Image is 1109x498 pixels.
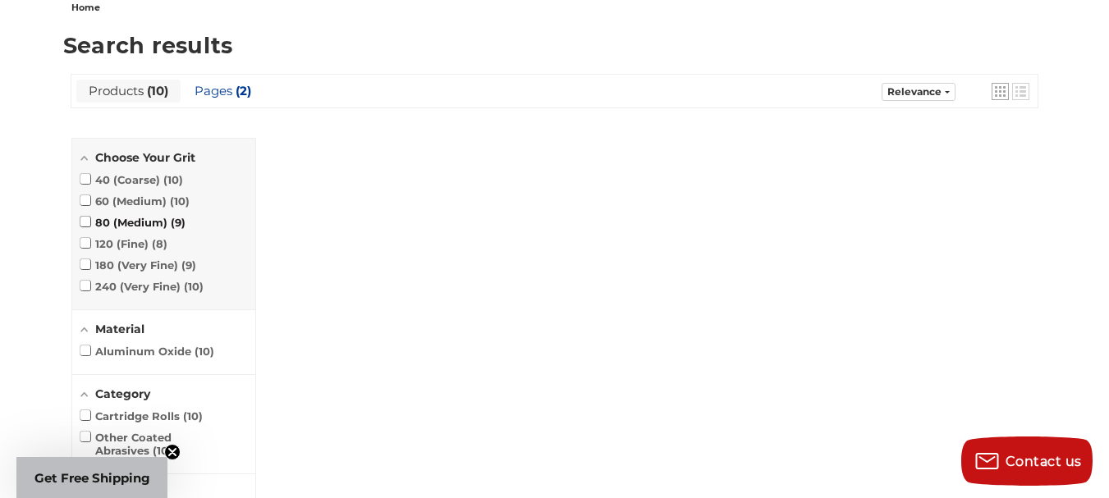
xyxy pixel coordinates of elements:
span: 10 [144,83,168,98]
span: 180 (Very Fine) [80,258,196,272]
a: Sort options [882,83,955,101]
div: Get Free ShippingClose teaser [16,457,167,498]
span: home [71,2,100,13]
h1: Search results [63,34,1046,57]
span: Cartridge Rolls [80,409,203,423]
span: Choose Your Grit [95,150,195,165]
span: 40 (Coarse) [80,173,183,186]
a: View list mode [1012,83,1029,100]
span: 10 [195,345,214,358]
span: 120 (Fine) [80,237,167,250]
span: 8 [152,237,167,250]
span: 80 (Medium) [80,216,186,229]
span: Aluminum Oxide [80,345,214,358]
span: 2 [232,83,251,98]
button: Close teaser [164,444,181,460]
span: 10 [163,173,183,186]
button: Contact us [961,436,1093,486]
span: 10 [183,409,203,423]
span: 10 [153,444,172,457]
a: View Pages Tab [182,80,264,103]
span: 9 [171,216,186,229]
a: View Products Tab [76,80,181,103]
span: 10 [184,280,204,293]
span: 10 [170,194,190,208]
span: Material [95,322,144,336]
span: Get Free Shipping [34,470,150,486]
span: 9 [181,258,196,272]
span: Contact us [1006,454,1082,469]
span: 60 (Medium) [80,194,190,208]
span: Other Coated Abrasives [80,431,247,457]
span: Relevance [887,85,942,98]
span: Category [95,386,150,401]
span: 240 (Very Fine) [80,280,204,293]
a: View grid mode [992,83,1009,100]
